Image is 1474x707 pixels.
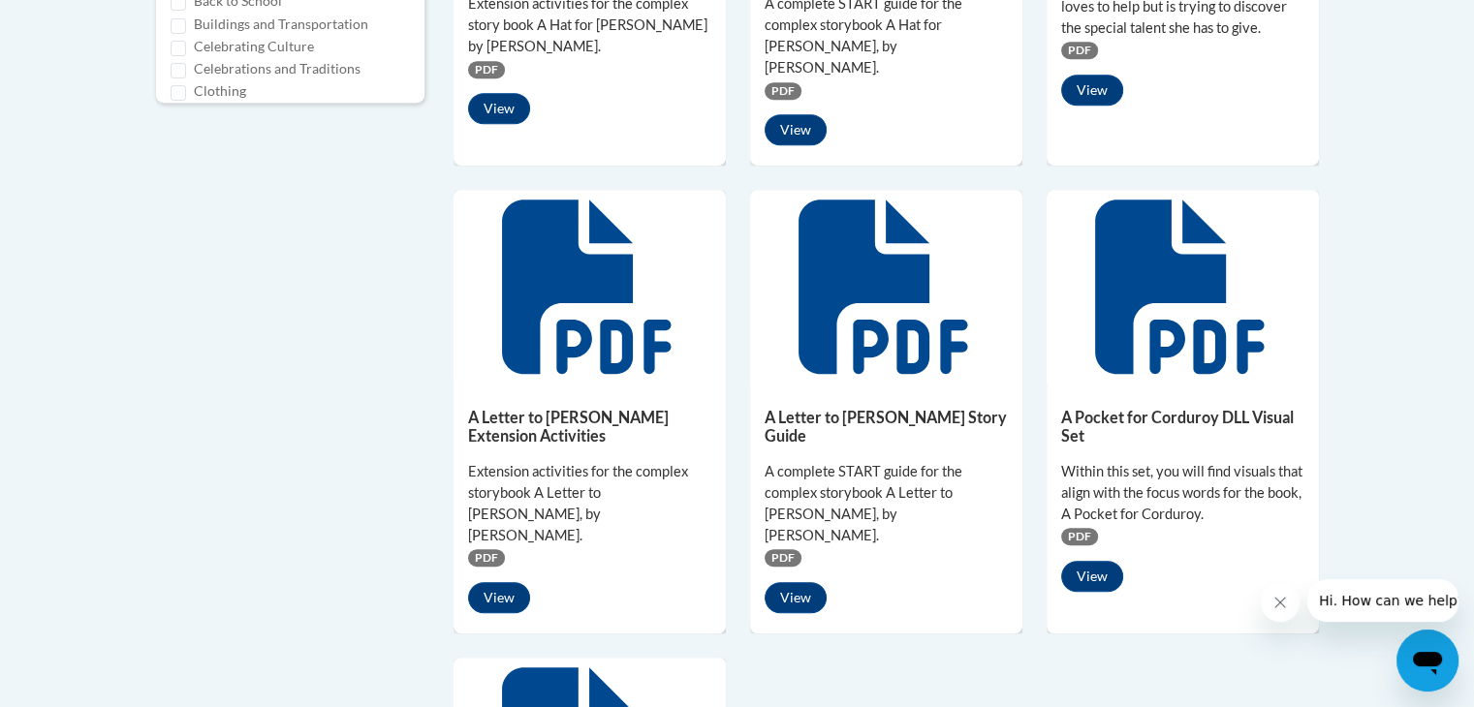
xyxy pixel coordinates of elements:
[468,461,711,546] div: Extension activities for the complex storybook A Letter to [PERSON_NAME], by [PERSON_NAME].
[1061,42,1098,59] span: PDF
[765,549,801,567] span: PDF
[1061,75,1123,106] button: View
[194,36,314,57] label: Celebrating Culture
[1061,408,1304,446] h5: A Pocket for Corduroy DLL Visual Set
[194,58,361,79] label: Celebrations and Traditions
[1061,528,1098,545] span: PDF
[1307,579,1458,622] iframe: Message from company
[765,582,827,613] button: View
[1396,630,1458,692] iframe: Button to launch messaging window
[765,114,827,145] button: View
[1061,561,1123,592] button: View
[12,14,157,29] span: Hi. How can we help?
[468,582,530,613] button: View
[1061,461,1304,525] div: Within this set, you will find visuals that align with the focus words for the book, A Pocket for...
[468,549,505,567] span: PDF
[765,408,1008,446] h5: A Letter to [PERSON_NAME] Story Guide
[194,14,368,35] label: Buildings and Transportation
[468,408,711,446] h5: A Letter to [PERSON_NAME] Extension Activities
[765,82,801,100] span: PDF
[765,461,1008,546] div: A complete START guide for the complex storybook A Letter to [PERSON_NAME], by [PERSON_NAME].
[1261,583,1300,622] iframe: Close message
[468,61,505,78] span: PDF
[468,93,530,124] button: View
[194,80,246,102] label: Clothing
